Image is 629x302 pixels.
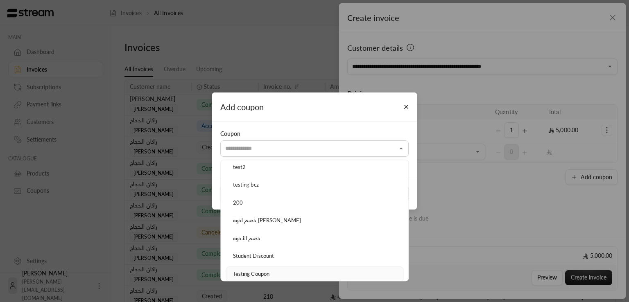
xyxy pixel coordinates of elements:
span: Testing Coupon [233,270,270,277]
div: Coupon [220,130,409,138]
span: خصم الأخوة [233,235,261,241]
span: 200 [233,199,243,206]
span: خصم اخوة [PERSON_NAME] [233,217,301,223]
span: Add coupon [220,102,264,112]
span: test2 [233,164,246,170]
span: testing bcz [233,181,259,188]
button: Close [399,100,414,114]
button: Cancel [220,185,313,202]
span: Student Discount [233,252,274,259]
button: Close [396,144,406,153]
